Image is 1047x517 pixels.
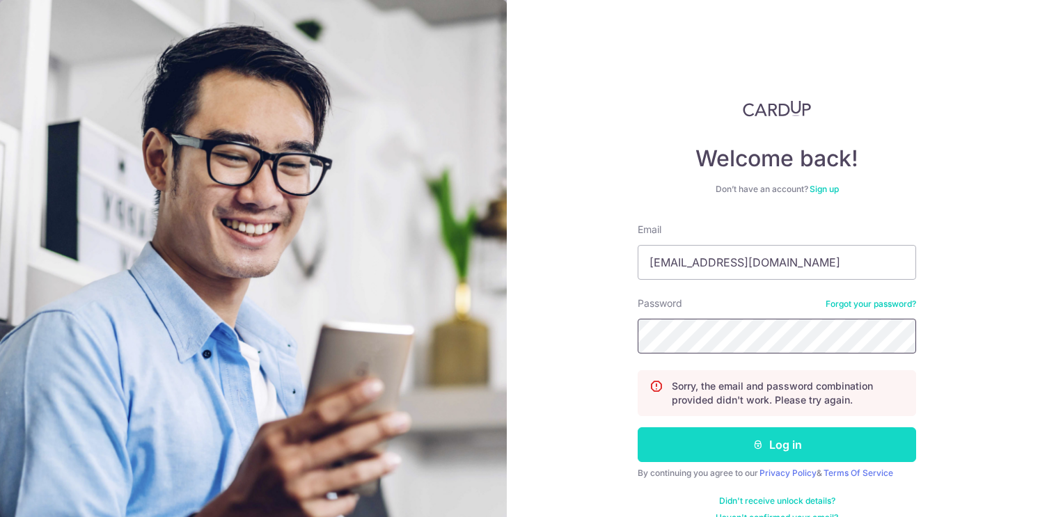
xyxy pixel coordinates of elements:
[638,427,916,462] button: Log in
[638,296,682,310] label: Password
[719,495,835,507] a: Didn't receive unlock details?
[759,468,817,478] a: Privacy Policy
[826,299,916,310] a: Forgot your password?
[638,145,916,173] h4: Welcome back!
[638,468,916,479] div: By continuing you agree to our &
[824,468,893,478] a: Terms Of Service
[638,245,916,280] input: Enter your Email
[672,379,904,407] p: Sorry, the email and password combination provided didn't work. Please try again.
[810,184,839,194] a: Sign up
[743,100,811,117] img: CardUp Logo
[638,223,661,237] label: Email
[638,184,916,195] div: Don’t have an account?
